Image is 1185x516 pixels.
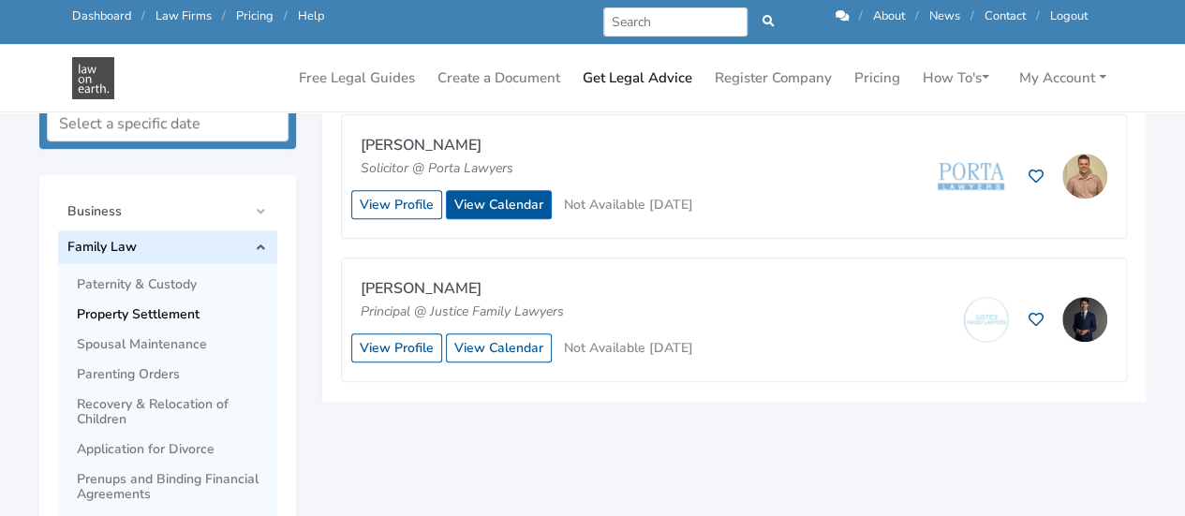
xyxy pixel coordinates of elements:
[361,134,689,158] p: [PERSON_NAME]
[555,190,702,219] button: Not Available [DATE]
[77,330,277,360] a: Spousal Maintenance
[298,7,324,24] a: Help
[1062,297,1107,342] img: Hayder Shkara
[351,333,442,362] a: View Profile
[1050,7,1088,24] a: Logout
[77,464,277,509] a: Prenups and Binding Financial Agreements
[77,397,268,427] span: Recovery & Relocation of Children
[859,7,863,24] span: /
[915,60,997,96] a: How To's
[430,60,568,96] a: Create a Document
[77,442,268,457] span: Application for Divorce
[77,472,268,502] span: Prenups and Binding Financial Agreements
[1036,7,1040,24] span: /
[361,158,689,179] p: Solicitor @ Porta Lawyers
[77,435,277,464] a: Application for Divorce
[77,277,268,292] span: Paternity & Custody
[77,390,277,435] a: Recovery & Relocation of Children
[47,106,289,141] input: Select a specific date
[77,367,268,382] span: Parenting Orders
[915,7,919,24] span: /
[58,195,277,229] a: Business
[236,7,274,24] a: Pricing
[67,240,247,255] span: Family Law
[963,296,1011,343] img: Justice Family Lawyers
[291,60,422,96] a: Free Legal Guides
[77,337,268,352] span: Spousal Maintenance
[351,190,442,219] a: View Profile
[847,60,908,96] a: Pricing
[284,7,288,24] span: /
[1062,154,1107,199] img: Bailey Eustace
[932,153,1010,199] img: Porta Lawyers
[970,7,974,24] span: /
[361,302,689,322] p: Principal @ Justice Family Lawyers
[58,230,277,264] a: Family Law
[77,360,277,390] a: Parenting Orders
[446,190,552,219] a: View Calendar
[985,7,1026,24] a: Contact
[873,7,905,24] a: About
[77,300,277,330] a: Property Settlement
[575,60,700,96] a: Get Legal Advice
[929,7,960,24] a: News
[72,57,114,99] img: Property Settlement Get Legal Advice in
[77,307,268,322] span: Property Settlement
[156,7,212,24] a: Law Firms
[707,60,839,96] a: Register Company
[555,333,702,362] button: Not Available [DATE]
[1012,60,1114,96] a: My Account
[141,7,145,24] span: /
[67,204,247,219] span: Business
[446,333,552,362] a: View Calendar
[603,7,748,37] input: Search
[222,7,226,24] span: /
[72,7,131,24] a: Dashboard
[361,277,689,302] p: [PERSON_NAME]
[77,270,277,300] a: Paternity & Custody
